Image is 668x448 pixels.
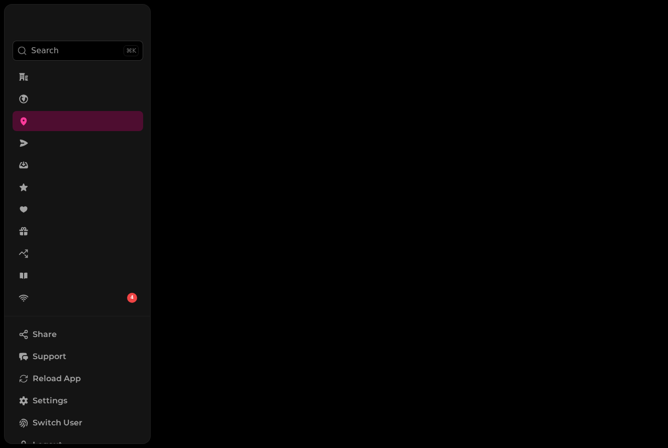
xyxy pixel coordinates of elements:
[33,395,67,407] span: Settings
[33,351,66,363] span: Support
[33,373,81,385] span: Reload App
[13,391,143,411] a: Settings
[31,45,59,57] p: Search
[13,288,143,308] a: 4
[13,324,143,345] button: Share
[33,417,82,429] span: Switch User
[131,294,134,301] span: 4
[124,45,139,56] div: ⌘K
[13,41,143,61] button: Search⌘K
[13,369,143,389] button: Reload App
[13,347,143,367] button: Support
[13,413,143,433] button: Switch User
[33,328,57,341] span: Share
